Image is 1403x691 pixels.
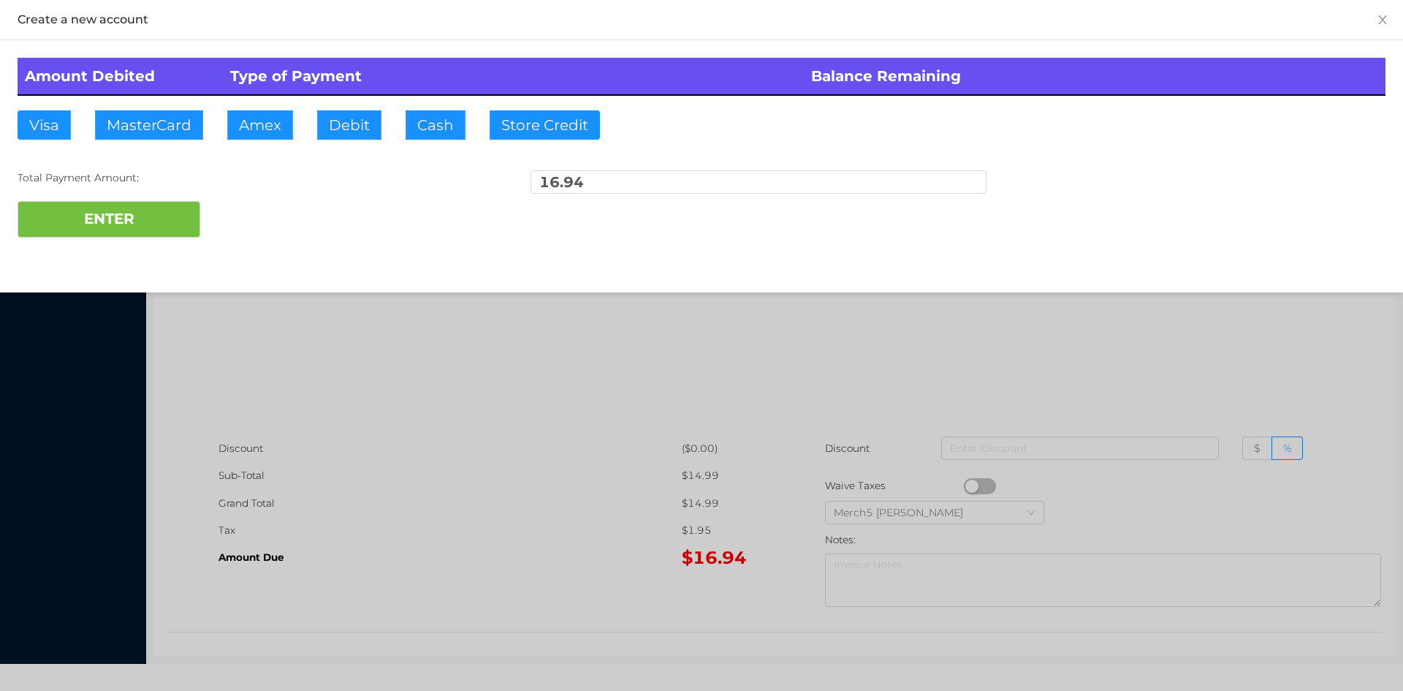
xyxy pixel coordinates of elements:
[18,110,71,140] button: Visa
[18,12,1385,28] div: Create a new account
[490,110,600,140] button: Store Credit
[18,58,223,95] th: Amount Debited
[317,110,381,140] button: Debit
[95,110,203,140] button: MasterCard
[804,58,1385,95] th: Balance Remaining
[223,58,805,95] th: Type of Payment
[18,201,200,238] button: ENTER
[1377,14,1388,26] i: icon: close
[227,110,293,140] button: Amex
[406,110,465,140] button: Cash
[18,170,474,186] div: Total Payment Amount:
